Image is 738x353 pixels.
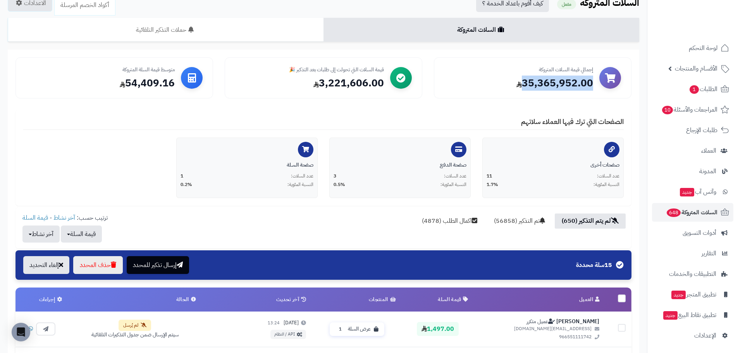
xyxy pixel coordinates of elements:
button: إرسال تذكير للمحدد [127,256,189,274]
th: إجراءات [15,288,68,312]
ul: ترتيب حسب: - [21,214,108,243]
span: النسبة المئوية: [593,181,619,188]
a: لم يتم التذكير (650) [555,214,626,229]
span: جديد [671,291,686,299]
span: التقارير [702,248,716,259]
th: آخر تحديث [202,288,312,312]
span: 1 [181,173,183,179]
span: جديد [680,188,694,196]
a: حملات التذكير التلقائية [8,18,323,42]
span: طلبات الإرجاع [686,125,717,136]
span: عدد السلات: [444,173,466,179]
a: السلات المتروكة [323,18,639,42]
strong: سلة محددة [576,261,612,270]
div: متوسط قيمة السلة المتروكة [26,66,175,74]
div: 35,365,952.00 [444,77,593,90]
span: 648 [667,208,681,217]
span: المراجعات والأسئلة [661,104,717,115]
a: أدوات التسويق [652,224,733,242]
span: عدد السلات: [597,173,619,179]
div: صفحات أخرى [487,161,619,169]
div: صفحة السلة [181,161,313,169]
a: اكمال الطلب (4878) [415,214,484,229]
span: السلات المتروكة [666,207,717,218]
a: تطبيق نقاط البيعجديد [652,306,733,324]
span: الأقسام والمنتجات [675,63,717,74]
a: طلبات الإرجاع [652,121,733,139]
span: 966551111742 [480,334,600,340]
span: 1 [336,325,345,333]
span: 0.2% [181,181,192,188]
h4: الصفحات التي ترك فيها العملاء سلاتهم [23,118,624,130]
span: لم يُرسل [123,322,138,329]
a: السلات المتروكة648 [652,203,733,222]
a: آخر نشاط [53,213,75,222]
a: لوحة التحكم [652,39,733,57]
span: 1,497.00 [417,322,459,336]
a: قيمة السلة [22,213,48,222]
a: التقارير [652,244,733,263]
span: وآتس آب [679,186,716,197]
span: أدوات التسويق [683,227,716,238]
small: 13:24 [268,320,280,326]
div: 54,409.16 [26,77,175,90]
div: قيمة السلات التي تحولت إلى طلبات بعد التذكير 🎉 [235,66,384,74]
a: التطبيقات والخدمات [652,265,733,283]
a: الطلبات1 [652,80,733,98]
span: عميل متكرر - 1 طلب | 145.00 ر.س [526,317,555,325]
span: 1.7% [487,181,498,188]
div: صفحة الدفع [334,161,466,169]
a: المراجعات والأسئلة10 [652,100,733,119]
span: 10 [662,106,673,114]
span: 0.5% [334,181,345,188]
button: إلغاء التحديد [23,256,69,274]
button: آخر نشاط [22,226,60,243]
span: تطبيق المتجر [671,289,716,300]
a: الإعدادات [652,326,733,345]
span: عرض السلة [348,325,371,333]
span: 15 [604,260,612,270]
a: وآتس آبجديد [652,183,733,201]
span: 11 [487,173,492,179]
div: سيتم الإرسال ضمن جدول التذكيرات التلقائية [91,331,179,339]
div: إجمالي قيمة السلات المتروكة [444,66,593,74]
span: 3 [334,173,336,179]
div: 3,221,606.00 [235,77,384,90]
span: تطبيق نقاط البيع [662,310,716,320]
img: logo-2.png [685,20,731,36]
span: العملاء [701,145,716,156]
span: [EMAIL_ADDRESS][DOMAIN_NAME] [480,325,600,332]
span: الطلبات [689,84,717,95]
a: [PERSON_NAME] [556,317,599,325]
th: المنتجات [312,288,402,312]
span: النسبة المئوية: [440,181,466,188]
a: المدونة [652,162,733,181]
span: التطبيقات والخدمات [669,269,716,279]
button: قيمة السلة [61,226,102,243]
a: تطبيق المتجرجديد [652,285,733,304]
span: المدونة [699,166,716,177]
th: الحالة [68,288,202,312]
button: عرض السلة 1 [330,322,384,336]
span: 1 [690,85,699,94]
a: API / النظام [270,330,306,339]
span: النسبة المئوية: [287,181,313,188]
th: العميل [474,288,606,312]
th: قيمة السلة [402,288,474,312]
span: لوحة التحكم [689,43,717,53]
a: العملاء [652,141,733,160]
span: الإعدادات [694,330,716,341]
a: تم التذكير (56858) [487,214,552,229]
span: عدد السلات: [291,173,313,179]
button: حذف المحدد [73,256,123,274]
span: [DATE] [284,319,299,327]
span: جديد [663,311,678,320]
div: Open Intercom Messenger [12,323,30,341]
